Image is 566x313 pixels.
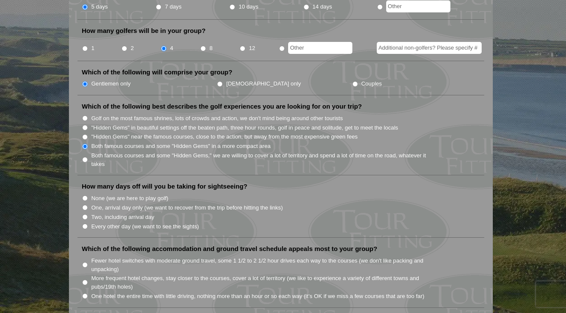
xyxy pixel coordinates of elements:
label: Fewer hotel switches with moderate ground travel, some 1 1/2 to 2 1/2 hour drives each way to the... [91,257,435,273]
label: None (we are here to play golf) [91,194,168,203]
label: 7 days [165,3,182,11]
label: Both famous courses and some "Hidden Gems," we are willing to cover a lot of territory and spend ... [91,151,435,168]
label: Both famous courses and some "Hidden Gems" in a more compact area [91,142,271,151]
label: How many days off will you be taking for sightseeing? [82,182,247,191]
label: One, arrival day only (we want to recover from the trip before hitting the links) [91,204,283,212]
label: Gentlemen only [91,80,131,88]
label: More frequent hotel changes, stay closer to the courses, cover a lot of territory (we like to exp... [91,274,435,291]
label: Which of the following best describes the golf experiences you are looking for on your trip? [82,102,362,111]
label: 4 [170,44,173,53]
label: 2 [131,44,134,53]
label: Couples [361,80,382,88]
input: Additional non-golfers? Please specify # [377,42,482,54]
label: How many golfers will be in your group? [82,27,206,35]
label: "Hidden Gems" in beautiful settings off the beaten path, three hour rounds, golf in peace and sol... [91,124,398,132]
label: 14 days [313,3,332,11]
label: 12 [249,44,255,53]
label: "Hidden Gems" near the famous courses, close to the action, but away from the most expensive gree... [91,133,357,141]
label: 10 days [239,3,259,11]
label: 8 [209,44,212,53]
label: Which of the following will comprise your group? [82,68,232,77]
label: Which of the following accommodation and ground travel schedule appeals most to your group? [82,245,377,253]
label: Two, including arrival day [91,213,154,221]
label: One hotel the entire time with little driving, nothing more than an hour or so each way (it’s OK ... [91,292,424,301]
input: Other [386,0,450,12]
label: Every other day (we want to see the sights) [91,222,199,231]
input: Other [288,42,352,54]
label: Golf on the most famous shrines, lots of crowds and action, we don't mind being around other tour... [91,114,343,123]
label: [DEMOGRAPHIC_DATA] only [226,80,301,88]
label: 5 days [91,3,108,11]
label: 1 [91,44,94,53]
